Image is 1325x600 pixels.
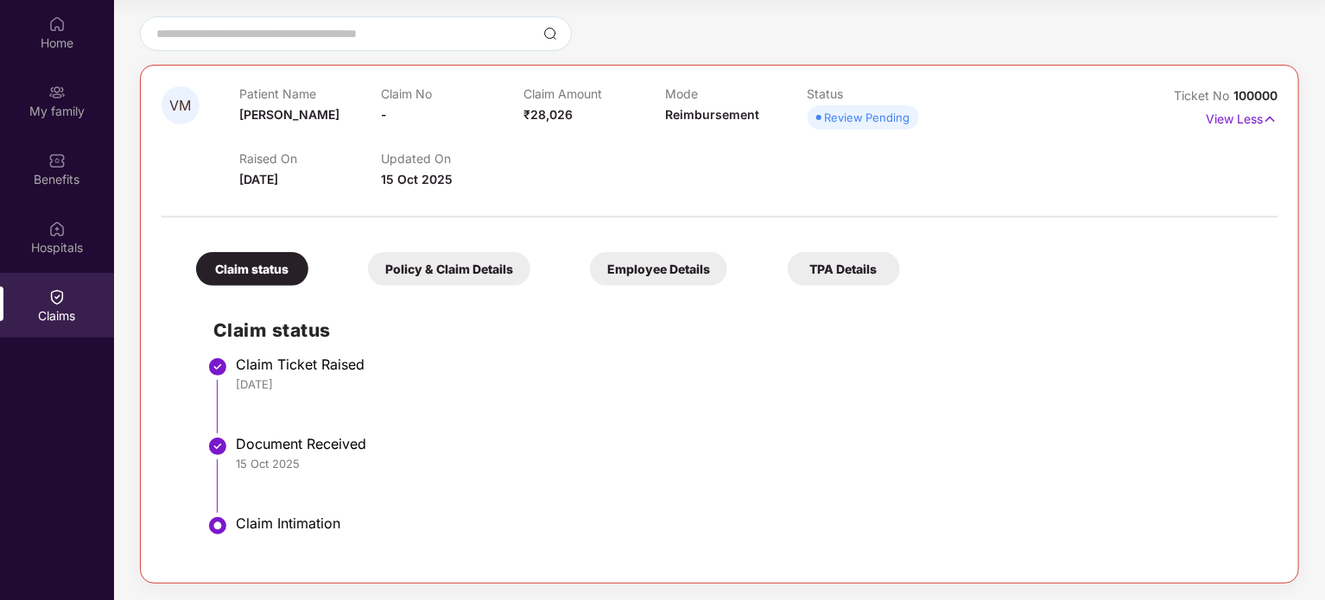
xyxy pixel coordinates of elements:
h2: Claim status [213,316,1260,344]
span: VM [170,98,192,113]
div: Document Received [236,435,1260,452]
p: Status [808,86,949,101]
p: Claim No [381,86,523,101]
span: 100000 [1233,88,1277,103]
p: Claim Amount [523,86,665,101]
span: 15 Oct 2025 [381,172,453,186]
div: [DATE] [236,376,1260,392]
img: svg+xml;base64,PHN2ZyBpZD0iSG9tZSIgeG1sbnM9Imh0dHA6Ly93d3cudzMub3JnLzIwMDAvc3ZnIiB3aWR0aD0iMjAiIG... [48,16,66,33]
img: svg+xml;base64,PHN2ZyBpZD0iSG9zcGl0YWxzIiB4bWxucz0iaHR0cDovL3d3dy53My5vcmcvMjAwMC9zdmciIHdpZHRoPS... [48,220,66,237]
img: svg+xml;base64,PHN2ZyBpZD0iU3RlcC1BY3RpdmUtMzJ4MzIiIHhtbG5zPSJodHRwOi8vd3d3LnczLm9yZy8yMDAwL3N2Zy... [207,515,228,536]
img: svg+xml;base64,PHN2ZyBpZD0iU3RlcC1Eb25lLTMyeDMyIiB4bWxucz0iaHR0cDovL3d3dy53My5vcmcvMjAwMC9zdmciIH... [207,436,228,457]
span: [PERSON_NAME] [239,107,339,122]
img: svg+xml;base64,PHN2ZyBpZD0iU2VhcmNoLTMyeDMyIiB4bWxucz0iaHR0cDovL3d3dy53My5vcmcvMjAwMC9zdmciIHdpZH... [543,27,557,41]
img: svg+xml;base64,PHN2ZyBpZD0iU3RlcC1Eb25lLTMyeDMyIiB4bWxucz0iaHR0cDovL3d3dy53My5vcmcvMjAwMC9zdmciIH... [207,357,228,377]
span: ₹28,026 [523,107,573,122]
span: - [381,107,387,122]
div: Review Pending [825,109,910,126]
img: svg+xml;base64,PHN2ZyBpZD0iQmVuZWZpdHMiIHhtbG5zPSJodHRwOi8vd3d3LnczLm9yZy8yMDAwL3N2ZyIgd2lkdGg9Ij... [48,152,66,169]
div: Policy & Claim Details [368,252,530,286]
div: TPA Details [788,252,900,286]
span: Reimbursement [665,107,759,122]
div: Claim status [196,252,308,286]
div: 15 Oct 2025 [236,456,1260,471]
div: Employee Details [590,252,727,286]
p: Patient Name [239,86,381,101]
p: View Less [1206,105,1277,129]
p: Mode [665,86,807,101]
div: Claim Ticket Raised [236,356,1260,373]
p: Raised On [239,151,381,166]
p: Updated On [381,151,523,166]
span: Ticket No [1174,88,1233,103]
div: Claim Intimation [236,515,1260,532]
span: [DATE] [239,172,278,186]
img: svg+xml;base64,PHN2ZyBpZD0iQ2xhaW0iIHhtbG5zPSJodHRwOi8vd3d3LnczLm9yZy8yMDAwL3N2ZyIgd2lkdGg9IjIwIi... [48,288,66,306]
img: svg+xml;base64,PHN2ZyB4bWxucz0iaHR0cDovL3d3dy53My5vcmcvMjAwMC9zdmciIHdpZHRoPSIxNyIgaGVpZ2h0PSIxNy... [1263,110,1277,129]
img: svg+xml;base64,PHN2ZyB3aWR0aD0iMjAiIGhlaWdodD0iMjAiIHZpZXdCb3g9IjAgMCAyMCAyMCIgZmlsbD0ibm9uZSIgeG... [48,84,66,101]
